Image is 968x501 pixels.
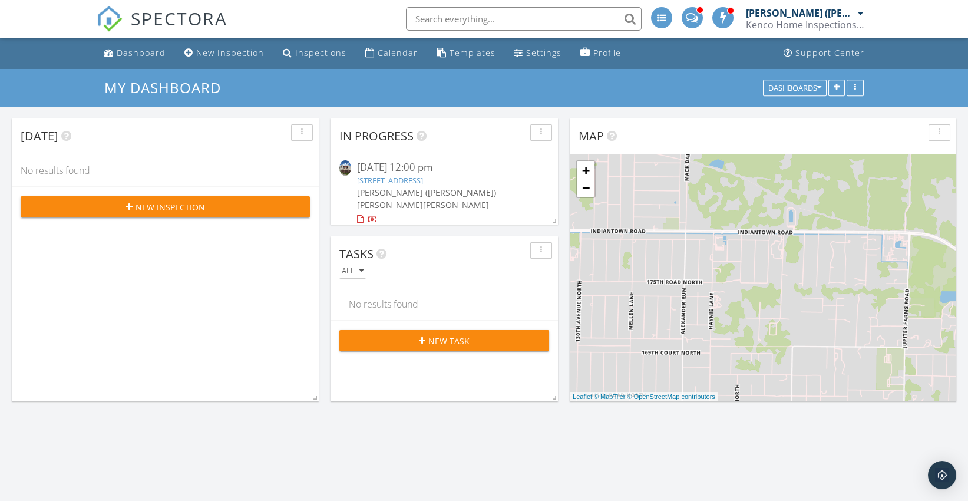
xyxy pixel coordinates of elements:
span: New Inspection [136,201,205,213]
button: All [339,263,366,279]
input: Search everything... [406,7,642,31]
a: Leaflet [573,393,592,400]
a: Support Center [779,42,869,64]
span: SPECTORA [131,6,227,31]
button: Dashboards [763,80,827,96]
a: SPECTORA [97,16,227,41]
a: Zoom out [577,179,594,197]
a: © MapTiler [594,393,626,400]
div: [DATE] 12:00 pm [357,160,532,175]
div: Kenco Home Inspections Inc. [746,19,864,31]
span: [DATE] [21,128,58,144]
a: Templates [432,42,500,64]
a: Inspections [278,42,351,64]
div: Support Center [795,47,864,58]
div: Profile [593,47,621,58]
img: The Best Home Inspection Software - Spectora [97,6,123,32]
div: All [342,267,364,275]
span: [PERSON_NAME] ([PERSON_NAME]) [PERSON_NAME] [357,187,496,210]
a: Profile [576,42,626,64]
div: New Inspection [196,47,264,58]
button: New Inspection [21,196,310,217]
div: Inspections [295,47,346,58]
div: Settings [526,47,561,58]
div: Open Intercom Messenger [928,461,956,489]
div: Dashboard [117,47,166,58]
span: Map [579,128,604,144]
div: | [570,392,718,402]
div: No results found [12,154,319,186]
img: 9563341%2Fcover_photos%2Fydm5Yf26eGnxw7orFucG%2Fsmall.jpg [339,160,351,176]
a: © OpenStreetMap contributors [627,393,715,400]
a: Dashboard [99,42,170,64]
a: My Dashboard [104,78,231,97]
a: Zoom in [577,161,594,179]
div: [PERSON_NAME] ([PERSON_NAME]) [PERSON_NAME] [746,7,855,19]
span: [PERSON_NAME] [423,199,489,210]
a: Calendar [361,42,422,64]
span: Tasks [339,246,374,262]
div: Dashboards [768,84,821,92]
a: New Inspection [180,42,269,64]
a: Settings [510,42,566,64]
div: Templates [450,47,495,58]
button: New Task [339,330,549,351]
a: [DATE] 12:00 pm [STREET_ADDRESS] [PERSON_NAME] ([PERSON_NAME]) [PERSON_NAME][PERSON_NAME] [339,160,549,226]
span: New Task [428,335,470,347]
a: [STREET_ADDRESS] [357,175,423,186]
div: Calendar [378,47,418,58]
span: In Progress [339,128,414,144]
div: No results found [340,288,549,320]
